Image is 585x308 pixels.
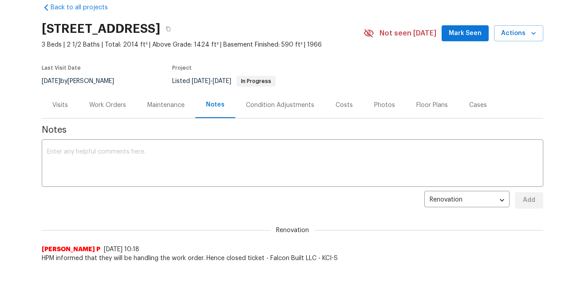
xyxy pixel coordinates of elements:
span: Last Visit Date [42,65,81,71]
a: Back to all projects [42,3,127,12]
span: [DATE] 10:18 [104,246,139,253]
div: Renovation [424,190,510,211]
span: Listed [172,78,276,84]
div: Visits [52,101,68,110]
span: Project [172,65,192,71]
span: [DATE] [42,78,60,84]
div: Condition Adjustments [246,101,314,110]
span: [DATE] [192,78,210,84]
span: Notes [42,126,543,134]
span: - [192,78,231,84]
h2: [STREET_ADDRESS] [42,24,160,33]
div: Photos [374,101,395,110]
span: Renovation [271,226,314,235]
span: [PERSON_NAME] P [42,245,100,254]
span: HPM informed that they will be handling the work order. Hence closed ticket - Falcon Built LLC - ... [42,254,543,263]
div: Floor Plans [416,101,448,110]
span: Actions [501,28,536,39]
span: 3 Beds | 2 1/2 Baths | Total: 2014 ft² | Above Grade: 1424 ft² | Basement Finished: 590 ft² | 1966 [42,40,364,49]
span: In Progress [237,79,275,84]
button: Copy Address [160,21,176,37]
span: Mark Seen [449,28,482,39]
div: Maintenance [147,101,185,110]
span: Not seen [DATE] [379,29,436,38]
div: Cases [469,101,487,110]
button: Mark Seen [442,25,489,42]
div: Notes [206,100,225,109]
div: by [PERSON_NAME] [42,76,125,87]
button: Actions [494,25,543,42]
span: [DATE] [213,78,231,84]
div: Work Orders [89,101,126,110]
div: Costs [336,101,353,110]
